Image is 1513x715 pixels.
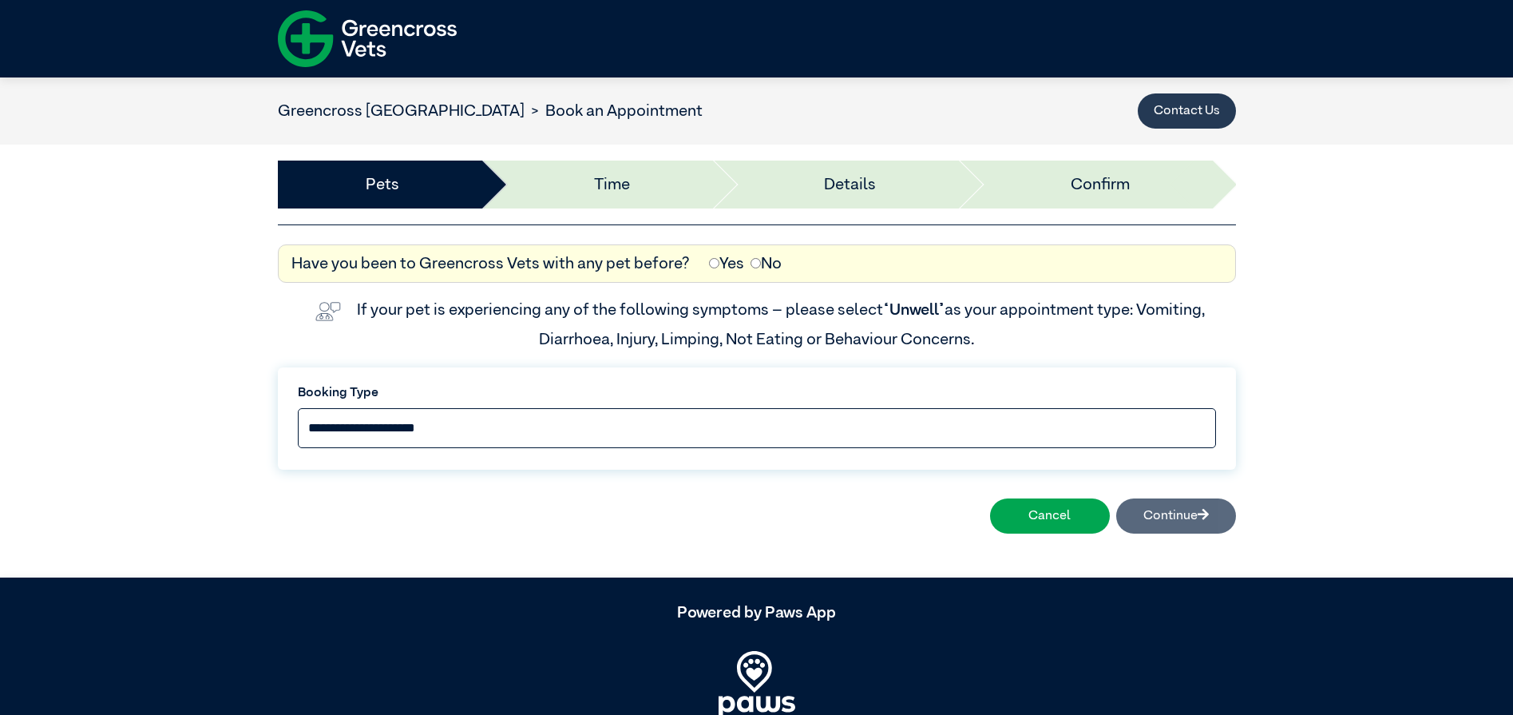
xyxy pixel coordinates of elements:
label: If your pet is experiencing any of the following symptoms – please select as your appointment typ... [357,302,1208,347]
a: Pets [366,173,399,197]
label: Yes [709,252,744,276]
h5: Powered by Paws App [278,603,1236,622]
img: vet [309,296,347,328]
nav: breadcrumb [278,99,703,123]
label: Booking Type [298,383,1216,403]
img: f-logo [278,4,457,73]
a: Greencross [GEOGRAPHIC_DATA] [278,103,525,119]
label: No [751,252,782,276]
span: “Unwell” [883,302,945,318]
input: Yes [709,258,719,268]
label: Have you been to Greencross Vets with any pet before? [291,252,690,276]
button: Contact Us [1138,93,1236,129]
button: Cancel [990,499,1110,534]
li: Book an Appointment [525,99,703,123]
input: No [751,258,761,268]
